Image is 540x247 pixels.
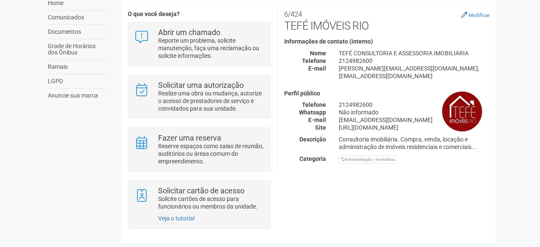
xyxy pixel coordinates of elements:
strong: E-mail [308,65,326,72]
img: business.png [441,90,483,133]
strong: Whatsapp [299,109,326,116]
div: 2124982600 [332,101,496,109]
strong: Abrir um chamado [158,28,220,37]
strong: Fazer uma reserva [158,133,221,142]
strong: Descrição [299,136,326,143]
div: Consultoria imobiliária. Compra, venda, locação e administração de imóveis residenciais e comerci... [332,136,496,151]
a: Documentos [46,25,109,39]
p: Realize uma obra ou mudança, autorize o acesso de prestadores de serviço e convidados para sua un... [158,90,264,112]
strong: Nome [310,50,326,57]
small: 6/424 [284,10,302,19]
a: Anuncie sua marca [46,89,109,103]
div: Administração / Imobiliária [339,155,397,163]
strong: Solicitar uma autorização [158,81,244,90]
small: Modificar [469,12,490,18]
strong: Telefone [302,101,326,108]
div: [PERSON_NAME][EMAIL_ADDRESS][DOMAIN_NAME]; [EMAIL_ADDRESS][DOMAIN_NAME] [332,65,496,80]
strong: Categoria [299,155,326,162]
a: Veja o tutorial [158,215,195,222]
h4: O que você deseja? [128,11,271,17]
p: Reserve espaços como salas de reunião, auditórios ou áreas comum do empreendimento. [158,142,264,165]
strong: Site [315,124,326,131]
a: Abrir um chamado Reporte um problema, solicite manutenção, faça uma reclamação ou solicite inform... [134,29,264,60]
strong: E-mail [308,117,326,123]
a: LGPD [46,74,109,89]
div: Não informado [332,109,496,116]
div: TEFÉ CONSULTORIA E ASSESSORIA IMOBILIÁRIA [332,49,496,57]
strong: Solicitar cartão de acesso [158,186,244,195]
h4: Perfil público [284,90,490,97]
p: Reporte um problema, solicite manutenção, faça uma reclamação ou solicite informações. [158,37,264,60]
a: Grade de Horários dos Ônibus [46,39,109,60]
div: 2124982600 [332,57,496,65]
a: Ramais [46,60,109,74]
a: Solicitar cartão de acesso Solicite cartões de acesso para funcionários ou membros da unidade. [134,187,264,210]
strong: Telefone [302,57,326,64]
a: Comunicados [46,11,109,25]
h2: TEFÉ IMÓVEIS RIO [284,7,490,32]
a: Modificar [461,11,490,18]
a: Fazer uma reserva Reserve espaços como salas de reunião, auditórios ou áreas comum do empreendime... [134,134,264,165]
h4: Informações de contato (interno) [284,38,490,45]
p: Solicite cartões de acesso para funcionários ou membros da unidade. [158,195,264,210]
div: [EMAIL_ADDRESS][DOMAIN_NAME] [332,116,496,124]
a: Solicitar uma autorização Realize uma obra ou mudança, autorize o acesso de prestadores de serviç... [134,81,264,112]
div: [URL][DOMAIN_NAME] [332,124,496,131]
